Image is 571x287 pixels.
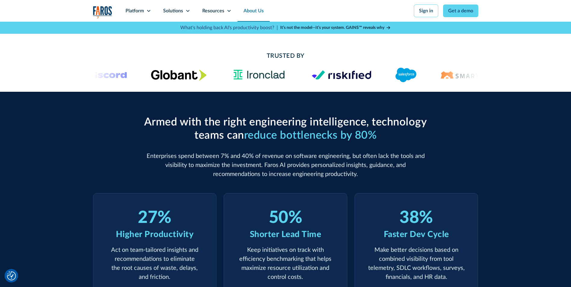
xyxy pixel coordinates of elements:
[288,208,303,228] div: %
[419,208,433,228] div: %
[384,228,449,241] div: Faster Dev Cycle
[269,208,288,228] div: 50
[280,25,391,31] a: It’s not the model—it’s your system. GAINS™ reveals why
[141,51,430,60] h2: Trusted By
[141,116,430,142] h2: Armed with the right engineering intelligence, technology teams can
[180,24,278,31] p: What's holding back AI's productivity boost? |
[235,245,336,282] p: Keep initiatives on track with efficiency benchmarking that helps maximize resource utilization a...
[93,6,112,18] img: Logo of the analytics and reporting company Faros.
[7,271,16,280] img: Revisit consent button
[141,152,430,179] p: Enterprises spend between 7% and 40% of revenue on software engineering, but often lack the tools...
[157,208,172,228] div: %
[414,5,438,17] a: Sign in
[104,245,206,282] p: Act on team-tailored insights and recommendations to eliminate the root causes of waste, delays, ...
[93,6,112,18] a: home
[116,228,194,241] div: Higher Productivity
[126,7,144,14] div: Platform
[138,208,157,228] div: 27
[151,69,206,81] img: Globant's logo
[399,208,419,228] div: 38
[163,7,183,14] div: Solutions
[396,68,416,82] img: Logo of the CRM platform Salesforce.
[366,245,467,282] p: Make better decisions based on combined visibility from tool telemetry, SDLC workflows, surveys, ...
[443,5,478,17] a: Get a demo
[202,7,224,14] div: Resources
[250,228,321,241] div: Shorter Lead Time
[280,26,384,30] strong: It’s not the model—it’s your system. GAINS™ reveals why
[312,70,371,80] img: Logo of the risk management platform Riskified.
[7,271,16,280] button: Cookie Settings
[244,130,377,141] span: reduce bottlenecks by 80%
[231,68,287,82] img: Ironclad Logo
